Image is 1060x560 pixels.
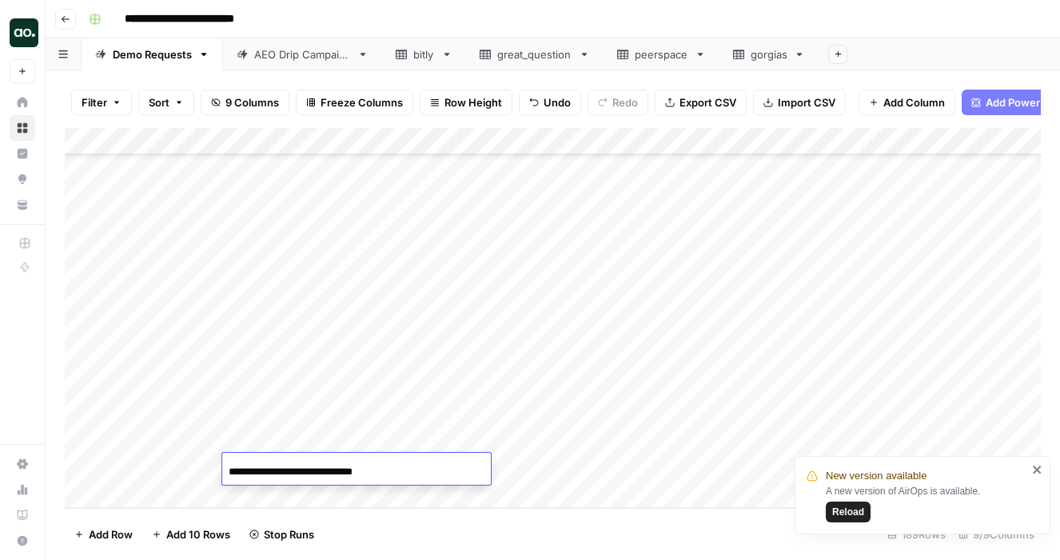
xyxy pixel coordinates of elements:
[254,46,351,62] div: AEO Drip Campaign
[444,94,502,110] span: Row Height
[321,94,403,110] span: Freeze Columns
[778,94,835,110] span: Import CSV
[604,38,719,70] a: peerspace
[82,94,107,110] span: Filter
[519,90,581,115] button: Undo
[10,477,35,502] a: Usage
[655,90,747,115] button: Export CSV
[751,46,787,62] div: gorgias
[113,46,192,62] div: Demo Requests
[82,38,223,70] a: Demo Requests
[201,90,289,115] button: 9 Columns
[719,38,819,70] a: gorgias
[635,46,688,62] div: peerspace
[89,526,133,542] span: Add Row
[588,90,648,115] button: Redo
[264,526,314,542] span: Stop Runs
[10,451,35,477] a: Settings
[71,90,132,115] button: Filter
[826,468,927,484] span: New version available
[10,141,35,166] a: Insights
[753,90,846,115] button: Import CSV
[10,192,35,218] a: Your Data
[166,526,230,542] span: Add 10 Rows
[10,18,38,47] img: Dillon Test Logo
[544,94,571,110] span: Undo
[382,38,466,70] a: bitly
[296,90,413,115] button: Freeze Columns
[1032,463,1043,476] button: close
[883,94,945,110] span: Add Column
[612,94,638,110] span: Redo
[826,484,1027,522] div: A new version of AirOps is available.
[413,46,435,62] div: bitly
[420,90,512,115] button: Row Height
[149,94,169,110] span: Sort
[142,522,240,547] button: Add 10 Rows
[466,38,604,70] a: great_question
[10,528,35,554] button: Help + Support
[679,94,736,110] span: Export CSV
[497,46,572,62] div: great_question
[10,502,35,528] a: Learning Hub
[859,90,955,115] button: Add Column
[952,522,1041,547] div: 9/9 Columns
[138,90,194,115] button: Sort
[225,94,279,110] span: 9 Columns
[65,522,142,547] button: Add Row
[826,502,871,522] button: Reload
[10,166,35,192] a: Opportunities
[10,90,35,115] a: Home
[223,38,382,70] a: AEO Drip Campaign
[832,505,864,519] span: Reload
[881,522,952,547] div: 189 Rows
[10,13,35,53] button: Workspace: Dillon Test
[240,522,324,547] button: Stop Runs
[10,115,35,141] a: Browse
